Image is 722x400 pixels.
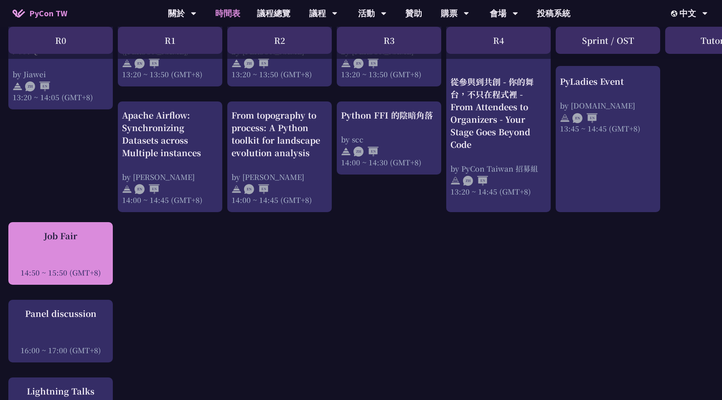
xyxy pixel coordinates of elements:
div: 14:00 ~ 14:45 (GMT+8) [122,195,218,205]
div: Job Fair [13,230,109,242]
img: ENEN.5a408d1.svg [572,113,597,123]
div: 13:20 ~ 13:50 (GMT+8) [231,69,328,79]
div: 從參與到共創 - 你的舞台，不只在程式裡 - From Attendees to Organizers - Your Stage Goes Beyond Code [450,75,547,150]
img: ENEN.5a408d1.svg [135,184,160,194]
a: PyLadies Event by [DOMAIN_NAME] 13:45 ~ 14:45 (GMT+8) [560,73,656,205]
div: by [PERSON_NAME] [231,172,328,182]
div: 13:20 ~ 14:45 (GMT+8) [450,186,547,196]
img: svg+xml;base64,PHN2ZyB4bWxucz0iaHR0cDovL3d3dy53My5vcmcvMjAwMC9zdmciIHdpZHRoPSIyNCIgaGVpZ2h0PSIyNC... [341,147,351,157]
img: ENEN.5a408d1.svg [353,58,379,68]
div: by scc [341,134,437,144]
div: 14:50 ~ 15:50 (GMT+8) [13,267,109,278]
img: svg+xml;base64,PHN2ZyB4bWxucz0iaHR0cDovL3d3dy53My5vcmcvMjAwMC9zdmciIHdpZHRoPSIyNCIgaGVpZ2h0PSIyNC... [560,113,570,123]
div: 14:00 ~ 14:30 (GMT+8) [341,157,437,167]
div: Apache Airflow: Synchronizing Datasets across Multiple instances [122,109,218,159]
img: svg+xml;base64,PHN2ZyB4bWxucz0iaHR0cDovL3d3dy53My5vcmcvMjAwMC9zdmciIHdpZHRoPSIyNCIgaGVpZ2h0PSIyNC... [13,82,23,92]
div: From topography to process: A Python toolkit for landscape evolution analysis [231,109,328,159]
img: svg+xml;base64,PHN2ZyB4bWxucz0iaHR0cDovL3d3dy53My5vcmcvMjAwMC9zdmciIHdpZHRoPSIyNCIgaGVpZ2h0PSIyNC... [341,58,351,68]
img: ZHEN.371966e.svg [25,82,50,92]
div: by [DOMAIN_NAME] [560,100,656,111]
div: Sprint / OST [556,27,660,54]
a: From topography to process: A Python toolkit for landscape evolution analysis by [PERSON_NAME] 14... [231,109,328,205]
div: R3 [337,27,441,54]
img: Locale Icon [671,10,679,17]
img: ZHEN.371966e.svg [353,147,379,157]
div: R2 [227,27,332,54]
a: PyCon TW [4,3,76,24]
div: by Jiawei [13,69,109,79]
img: ENEN.5a408d1.svg [135,58,160,68]
div: Panel discussion [13,307,109,320]
div: 14:00 ~ 14:45 (GMT+8) [231,195,328,205]
a: Panel discussion 16:00 ~ 17:00 (GMT+8) [13,307,109,355]
div: 13:20 ~ 13:50 (GMT+8) [341,69,437,79]
img: ENEN.5a408d1.svg [244,184,269,194]
span: PyCon TW [29,7,67,20]
img: svg+xml;base64,PHN2ZyB4bWxucz0iaHR0cDovL3d3dy53My5vcmcvMjAwMC9zdmciIHdpZHRoPSIyNCIgaGVpZ2h0PSIyNC... [231,184,242,194]
img: svg+xml;base64,PHN2ZyB4bWxucz0iaHR0cDovL3d3dy53My5vcmcvMjAwMC9zdmciIHdpZHRoPSIyNCIgaGVpZ2h0PSIyNC... [122,58,132,68]
div: 13:45 ~ 14:45 (GMT+8) [560,123,656,134]
div: 16:00 ~ 17:00 (GMT+8) [13,345,109,355]
div: PyLadies Event [560,75,656,88]
img: svg+xml;base64,PHN2ZyB4bWxucz0iaHR0cDovL3d3dy53My5vcmcvMjAwMC9zdmciIHdpZHRoPSIyNCIgaGVpZ2h0PSIyNC... [122,184,132,194]
div: 13:20 ~ 13:50 (GMT+8) [122,69,218,79]
div: R1 [118,27,222,54]
div: by [PERSON_NAME] [122,172,218,182]
div: Python FFI 的陰暗角落 [341,109,437,122]
div: by PyCon Taiwan 招募組 [450,163,547,173]
div: 13:20 ~ 14:05 (GMT+8) [13,92,109,102]
img: Home icon of PyCon TW 2025 [13,9,25,18]
a: Python FFI 的陰暗角落 by scc 14:00 ~ 14:30 (GMT+8) [341,109,437,167]
img: ZHEN.371966e.svg [463,176,488,186]
img: svg+xml;base64,PHN2ZyB4bWxucz0iaHR0cDovL3d3dy53My5vcmcvMjAwMC9zdmciIHdpZHRoPSIyNCIgaGVpZ2h0PSIyNC... [231,58,242,68]
a: Apache Airflow: Synchronizing Datasets across Multiple instances by [PERSON_NAME] 14:00 ~ 14:45 (... [122,109,218,205]
div: Lightning Talks [13,385,109,397]
img: svg+xml;base64,PHN2ZyB4bWxucz0iaHR0cDovL3d3dy53My5vcmcvMjAwMC9zdmciIHdpZHRoPSIyNCIgaGVpZ2h0PSIyNC... [450,176,460,186]
div: R0 [8,27,113,54]
div: R4 [446,27,551,54]
img: ZHEN.371966e.svg [244,58,269,68]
